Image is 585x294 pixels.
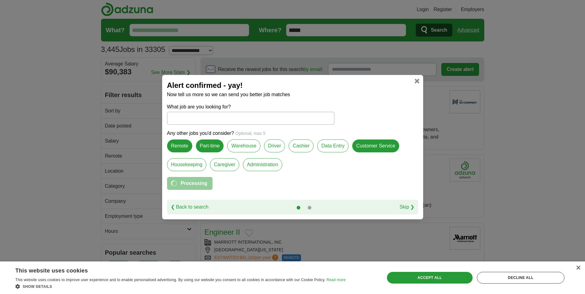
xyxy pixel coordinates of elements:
span: This website uses cookies to improve user experience and to enable personalised advertising. By u... [15,278,326,282]
div: This website uses cookies [15,265,330,274]
label: Driver [264,139,285,152]
label: Data Entry [317,139,349,152]
span: Optional, max 5 [235,131,265,136]
label: Housekeeping [167,158,206,171]
label: What job are you looking for? [167,103,334,111]
div: Show details [15,283,345,289]
span: Show details [23,284,52,289]
a: Skip ❯ [400,203,415,211]
a: Read more, opens a new window [326,278,345,282]
p: Now tell us more so we can send you better job matches [167,91,418,98]
label: Cashier [289,139,314,152]
label: Caregiver [210,158,239,171]
label: Warehouse [227,139,260,152]
button: Processing [167,177,213,190]
label: Customer Service [352,139,399,152]
label: Part-time [196,139,224,152]
h2: Alert confirmed - yay! [167,80,418,91]
div: Decline all [477,272,564,284]
label: Remote [167,139,192,152]
label: Administration [243,158,282,171]
p: Any other jobs you'd consider? [167,130,418,137]
a: ❮ Back to search [171,203,209,211]
div: Close [576,266,580,270]
div: Accept all [387,272,473,284]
